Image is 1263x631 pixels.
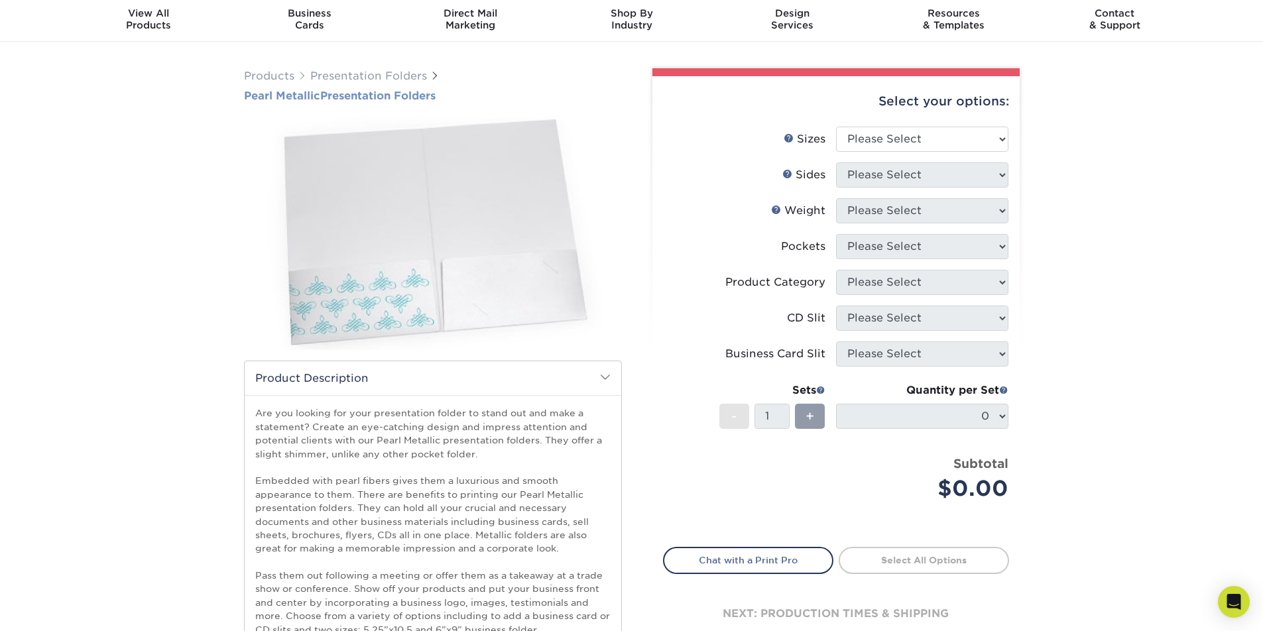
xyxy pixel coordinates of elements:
div: Pockets [781,239,825,255]
div: Select your options: [663,76,1009,127]
span: Direct Mail [390,7,551,19]
div: Marketing [390,7,551,31]
div: $0.00 [846,473,1008,504]
div: Product Category [725,274,825,290]
div: Quantity per Set [836,382,1008,398]
span: - [731,406,737,426]
div: Industry [551,7,712,31]
div: Sides [782,167,825,183]
div: & Support [1034,7,1195,31]
div: CD Slit [787,310,825,326]
div: Sizes [784,131,825,147]
span: Pearl Metallic [244,89,320,102]
div: Business Card Slit [725,346,825,362]
a: Presentation Folders [310,70,427,82]
div: Products [68,7,229,31]
span: Resources [873,7,1034,19]
span: Shop By [551,7,712,19]
div: & Templates [873,7,1034,31]
div: Sets [719,382,825,398]
span: Business [229,7,390,19]
div: Weight [771,203,825,219]
span: Design [712,7,873,19]
a: Select All Options [839,547,1009,573]
strong: Subtotal [953,456,1008,471]
div: Cards [229,7,390,31]
a: Pearl MetallicPresentation Folders [244,89,622,102]
span: Contact [1034,7,1195,19]
img: Pearl Metallic 01 [244,103,622,365]
span: View All [68,7,229,19]
a: Products [244,70,294,82]
a: Chat with a Print Pro [663,547,833,573]
h1: Presentation Folders [244,89,622,102]
iframe: Google Customer Reviews [3,591,113,626]
h2: Product Description [245,361,621,395]
span: + [806,406,814,426]
div: Services [712,7,873,31]
div: Open Intercom Messenger [1218,586,1250,618]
